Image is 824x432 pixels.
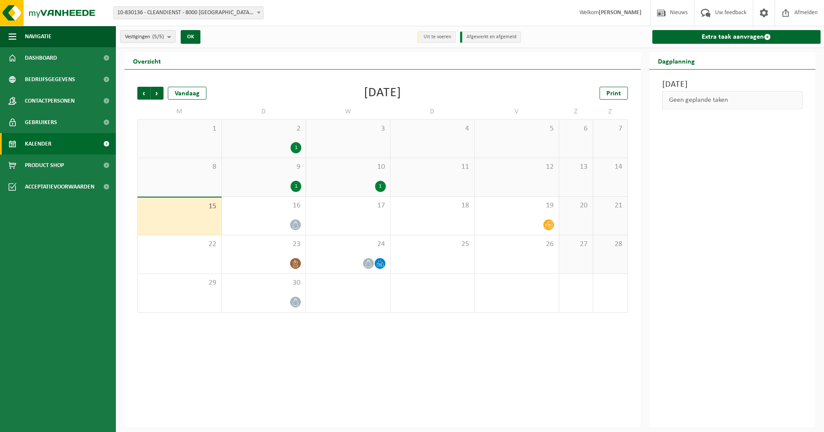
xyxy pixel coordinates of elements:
[310,240,386,249] span: 24
[417,31,456,43] li: Uit te voeren
[25,26,51,47] span: Navigatie
[124,52,170,69] h2: Overzicht
[310,162,386,172] span: 10
[606,90,621,97] span: Print
[137,87,150,100] span: Vorige
[652,30,821,44] a: Extra taak aanvragen
[113,6,264,19] span: 10-830136 - CLEANDIENST - 8000 BRUGGE, PATHOEKEWEG 48
[563,162,589,172] span: 13
[479,124,554,134] span: 5
[597,240,623,249] span: 28
[600,87,628,100] a: Print
[25,176,94,198] span: Acceptatievoorwaarden
[597,162,623,172] span: 14
[142,162,217,172] span: 8
[475,104,559,119] td: V
[563,124,589,134] span: 6
[168,87,206,100] div: Vandaag
[599,9,642,16] strong: [PERSON_NAME]
[479,240,554,249] span: 26
[25,155,64,176] span: Product Shop
[226,124,302,134] span: 2
[152,34,164,40] count: (5/5)
[25,112,57,133] span: Gebruikers
[479,162,554,172] span: 12
[142,124,217,134] span: 1
[364,87,401,100] div: [DATE]
[460,31,521,43] li: Afgewerkt en afgemeld
[181,30,200,44] button: OK
[25,90,75,112] span: Contactpersonen
[25,69,75,90] span: Bedrijfsgegevens
[395,124,470,134] span: 4
[662,78,803,91] h3: [DATE]
[395,162,470,172] span: 11
[593,104,627,119] td: Z
[563,240,589,249] span: 27
[142,202,217,211] span: 15
[597,124,623,134] span: 7
[559,104,594,119] td: Z
[291,181,301,192] div: 1
[137,104,222,119] td: M
[310,124,386,134] span: 3
[375,181,386,192] div: 1
[226,162,302,172] span: 9
[649,52,703,69] h2: Dagplanning
[395,201,470,210] span: 18
[142,278,217,288] span: 29
[226,278,302,288] span: 30
[395,240,470,249] span: 25
[151,87,164,100] span: Volgende
[597,201,623,210] span: 21
[479,201,554,210] span: 19
[226,201,302,210] span: 16
[226,240,302,249] span: 23
[25,133,51,155] span: Kalender
[120,30,176,43] button: Vestigingen(5/5)
[662,91,803,109] div: Geen geplande taken
[563,201,589,210] span: 20
[310,201,386,210] span: 17
[222,104,306,119] td: D
[291,142,301,153] div: 1
[306,104,391,119] td: W
[25,47,57,69] span: Dashboard
[114,7,263,19] span: 10-830136 - CLEANDIENST - 8000 BRUGGE, PATHOEKEWEG 48
[142,240,217,249] span: 22
[125,30,164,43] span: Vestigingen
[391,104,475,119] td: D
